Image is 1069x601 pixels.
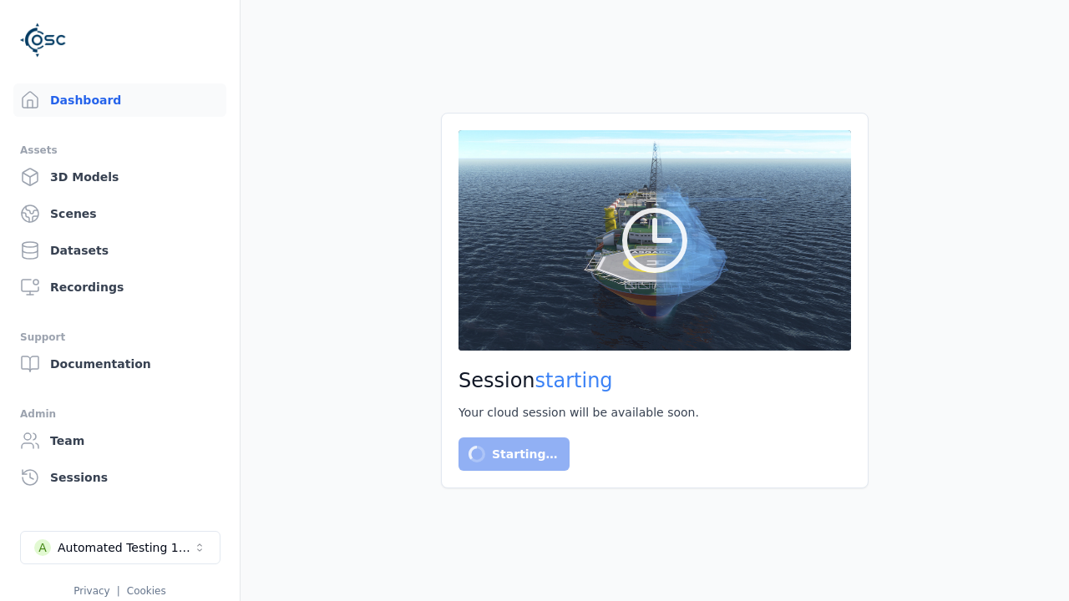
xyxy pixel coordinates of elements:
[117,585,120,597] span: |
[535,369,613,392] span: starting
[20,404,220,424] div: Admin
[20,327,220,347] div: Support
[127,585,166,597] a: Cookies
[58,539,193,556] div: Automated Testing 1 - Playwright
[13,83,226,117] a: Dashboard
[13,197,226,230] a: Scenes
[13,424,226,457] a: Team
[13,347,226,381] a: Documentation
[73,585,109,597] a: Privacy
[13,160,226,194] a: 3D Models
[13,461,226,494] a: Sessions
[13,234,226,267] a: Datasets
[459,437,570,471] button: Starting…
[459,367,851,394] h2: Session
[20,17,67,63] img: Logo
[20,140,220,160] div: Assets
[459,404,851,421] div: Your cloud session will be available soon.
[13,270,226,304] a: Recordings
[20,531,220,564] button: Select a workspace
[34,539,51,556] div: A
